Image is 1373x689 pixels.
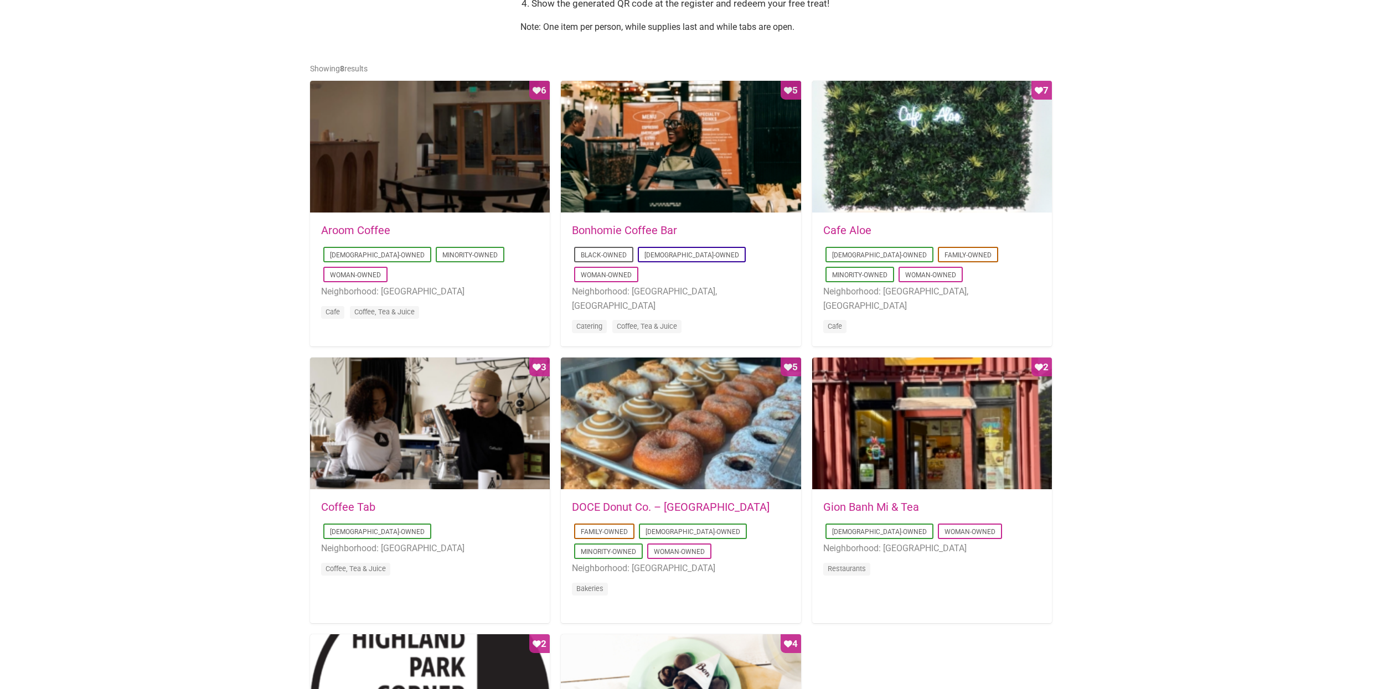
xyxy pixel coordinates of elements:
[832,271,887,279] a: Minority-Owned
[442,251,498,259] a: Minority-Owned
[321,224,390,237] a: Aroom Coffee
[321,500,375,514] a: Coffee Tab
[832,528,927,536] a: [DEMOGRAPHIC_DATA]-Owned
[581,251,627,259] a: Black-Owned
[330,271,381,279] a: Woman-Owned
[828,564,866,573] a: Restaurants
[581,528,628,536] a: Family-Owned
[576,322,602,330] a: Catering
[617,322,677,330] a: Coffee, Tea & Juice
[654,548,705,556] a: Woman-Owned
[310,64,368,73] span: Showing results
[572,561,789,576] li: Neighborhood: [GEOGRAPHIC_DATA]
[340,64,344,73] b: 8
[823,284,1041,313] li: Neighborhood: [GEOGRAPHIC_DATA], [GEOGRAPHIC_DATA]
[823,541,1041,556] li: Neighborhood: [GEOGRAPHIC_DATA]
[905,271,956,279] a: Woman-Owned
[520,20,853,34] p: Note: One item per person, while supplies last and while tabs are open.
[823,500,919,514] a: Gion Banh Mi & Tea
[326,564,386,573] a: Coffee, Tea & Juice
[330,528,425,536] a: [DEMOGRAPHIC_DATA]-Owned
[321,541,539,556] li: Neighborhood: [GEOGRAPHIC_DATA]
[572,224,677,237] a: Bonhomie Coffee Bar
[823,224,871,237] a: Cafe Aloe
[326,308,340,316] a: Cafe
[581,271,632,279] a: Woman-Owned
[354,308,415,316] a: Coffee, Tea & Juice
[330,251,425,259] a: [DEMOGRAPHIC_DATA]-Owned
[572,284,789,313] li: Neighborhood: [GEOGRAPHIC_DATA], [GEOGRAPHIC_DATA]
[832,251,927,259] a: [DEMOGRAPHIC_DATA]-Owned
[646,528,740,536] a: [DEMOGRAPHIC_DATA]-Owned
[828,322,842,330] a: Cafe
[644,251,739,259] a: [DEMOGRAPHIC_DATA]-Owned
[576,584,603,593] a: Bakeries
[581,548,636,556] a: Minority-Owned
[944,251,992,259] a: Family-Owned
[321,284,539,299] li: Neighborhood: [GEOGRAPHIC_DATA]
[944,528,995,536] a: Woman-Owned
[572,500,770,514] a: DOCE Donut Co. – [GEOGRAPHIC_DATA]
